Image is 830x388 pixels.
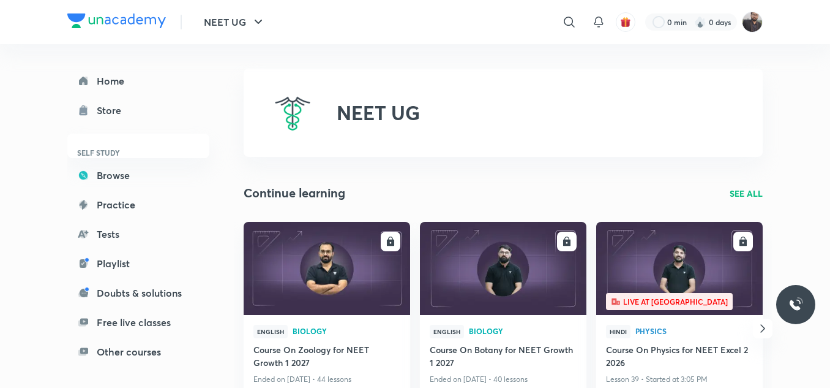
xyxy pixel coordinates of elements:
[620,17,631,28] img: avatar
[635,327,753,336] a: Physics
[253,371,400,387] p: Ended on [DATE] • 44 lessons
[253,325,288,338] span: English
[606,293,733,310] span: Live at [GEOGRAPHIC_DATA]
[253,343,400,371] a: Course On Zoology for NEET Growth 1 2027
[430,371,577,387] p: Ended on [DATE] • 40 lessons
[420,222,586,315] a: new-thumbnail
[616,12,635,32] button: avatar
[293,327,400,336] a: Biology
[67,163,209,188] a: Browse
[67,13,166,31] a: Company Logo
[244,184,345,202] h2: Continue learning
[606,325,630,338] span: Hindi
[430,343,577,371] a: Course On Botany for NEET Growth 1 2027
[730,187,763,200] a: SEE ALL
[788,297,803,312] img: ttu
[594,221,764,316] img: new-thumbnail
[273,93,312,132] img: NEET UG
[97,103,129,118] div: Store
[67,192,209,217] a: Practice
[67,222,209,246] a: Tests
[742,12,763,32] img: Vishal Choudhary
[242,221,411,316] img: new-thumbnail
[67,340,209,364] a: Other courses
[418,221,588,316] img: new-thumbnail
[596,222,763,315] a: new-thumbnailLive at [GEOGRAPHIC_DATA]
[196,10,273,34] button: NEET UG
[244,222,410,315] a: new-thumbnail
[337,101,420,124] h2: NEET UG
[67,142,209,163] h6: SELF STUDY
[694,16,706,28] img: streak
[606,371,753,387] p: Lesson 39 • Started at 3:05 PM
[67,310,209,335] a: Free live classes
[67,251,209,276] a: Playlist
[469,327,577,336] a: Biology
[430,325,464,338] span: English
[293,327,400,335] span: Biology
[67,281,209,305] a: Doubts & solutions
[606,343,753,371] a: Course On Physics for NEET Excel 2 2026
[635,327,753,335] span: Physics
[67,69,209,93] a: Home
[469,327,577,335] span: Biology
[67,13,166,28] img: Company Logo
[67,98,209,123] a: Store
